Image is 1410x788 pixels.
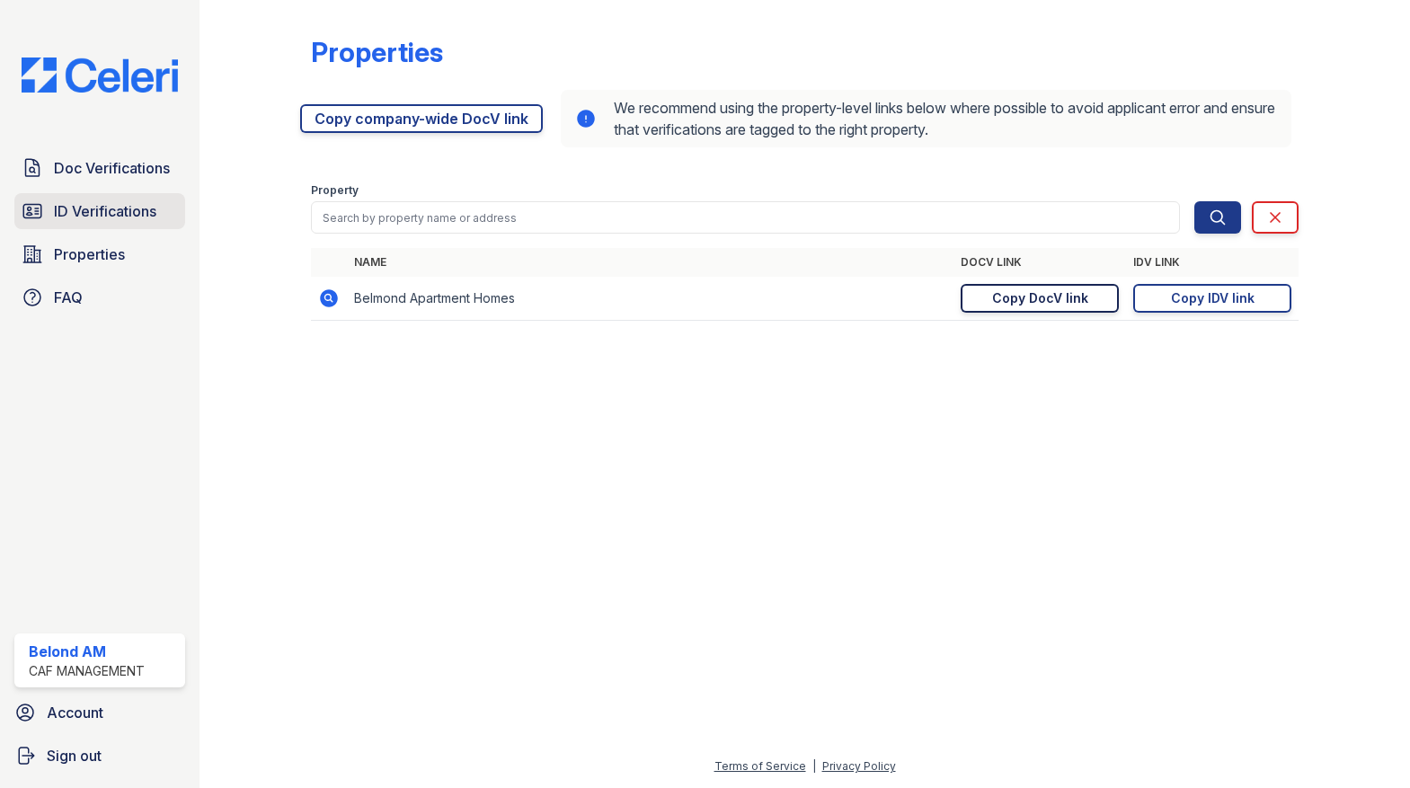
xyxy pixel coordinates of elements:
[1171,289,1255,307] div: Copy IDV link
[47,702,103,723] span: Account
[54,287,83,308] span: FAQ
[953,248,1126,277] th: DocV Link
[29,662,145,680] div: CAF Management
[961,284,1119,313] a: Copy DocV link
[54,157,170,179] span: Doc Verifications
[812,759,816,773] div: |
[1133,284,1291,313] a: Copy IDV link
[7,695,192,730] a: Account
[1126,248,1299,277] th: IDV Link
[14,150,185,186] a: Doc Verifications
[47,745,102,766] span: Sign out
[311,36,443,68] div: Properties
[54,243,125,265] span: Properties
[54,200,156,222] span: ID Verifications
[29,641,145,662] div: Belond AM
[561,90,1292,147] div: We recommend using the property-level links below where possible to avoid applicant error and ens...
[822,759,896,773] a: Privacy Policy
[14,236,185,272] a: Properties
[7,738,192,774] a: Sign out
[714,759,806,773] a: Terms of Service
[992,289,1088,307] div: Copy DocV link
[311,201,1181,234] input: Search by property name or address
[347,277,954,321] td: Belmond Apartment Homes
[347,248,954,277] th: Name
[300,104,543,133] a: Copy company-wide DocV link
[311,183,359,198] label: Property
[14,279,185,315] a: FAQ
[14,193,185,229] a: ID Verifications
[7,58,192,93] img: CE_Logo_Blue-a8612792a0a2168367f1c8372b55b34899dd931a85d93a1a3d3e32e68fde9ad4.png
